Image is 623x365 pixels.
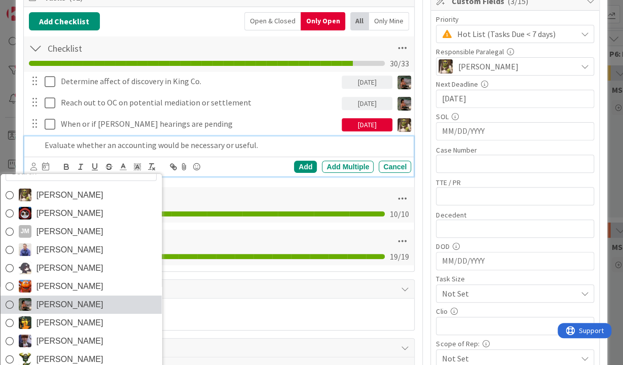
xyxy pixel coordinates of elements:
img: KA [19,280,31,293]
img: MW [397,76,411,89]
img: JS [19,207,31,220]
div: [DATE] [342,118,392,131]
img: DG [19,189,31,201]
a: MR[PERSON_NAME] [1,314,162,332]
p: When or if [PERSON_NAME] hearings are pending [61,118,338,130]
span: Hot List (Tasks Due < 7 days) [457,27,571,41]
img: MW [397,97,411,111]
span: Comments [44,342,396,354]
span: [PERSON_NAME] [458,60,518,72]
div: Open & Closed [244,12,301,30]
div: Only Open [301,12,345,30]
span: [PERSON_NAME] [36,206,103,221]
label: Case Number [436,145,477,155]
input: MM/DD/YYYY [442,90,589,107]
span: Not Set [442,286,571,301]
div: Cancel [379,161,411,173]
label: TTE / PR [436,178,460,187]
img: MW [19,298,31,311]
a: ML[PERSON_NAME] [1,332,162,350]
div: SOL [436,113,594,120]
input: MM/DD/YYYY [442,252,589,270]
span: [PERSON_NAME] [36,315,103,331]
a: MW[PERSON_NAME] [1,296,162,314]
div: Next Deadline [436,81,594,88]
a: KA[PERSON_NAME] [1,277,162,296]
div: Add [294,161,317,173]
img: ML [19,335,31,347]
span: [PERSON_NAME] [36,224,103,239]
div: Add Multiple [322,161,374,173]
div: Priority [436,16,594,23]
a: KN[PERSON_NAME] [1,259,162,277]
div: Scope of Rep: [436,340,594,347]
img: DG [438,59,453,74]
div: [DATE] [342,76,392,89]
a: JM[PERSON_NAME] [1,223,162,241]
p: Evaluate whether an accounting would be necessary or useful. [45,139,408,151]
div: All [350,12,369,30]
a: JG[PERSON_NAME] [1,241,162,259]
img: DG [397,118,411,132]
span: [PERSON_NAME] [36,261,103,276]
div: Task Size [436,275,594,282]
span: 10 / 10 [390,208,409,220]
img: KN [19,262,31,274]
img: MR [19,316,31,329]
label: Decedent [436,210,466,220]
a: JS[PERSON_NAME] [1,204,162,223]
input: Add Checklist... [44,39,272,57]
a: DG[PERSON_NAME] [1,186,162,204]
span: [PERSON_NAME] [36,279,103,294]
div: JM [19,225,31,238]
span: [PERSON_NAME] [36,188,103,203]
span: [PERSON_NAME] [36,334,103,349]
div: Responsible Paralegal [436,48,594,55]
span: [PERSON_NAME] [36,242,103,258]
p: Determine affect of discovery in King Co. [61,76,338,87]
div: [DATE] [342,97,392,110]
span: [PERSON_NAME] [36,297,103,312]
p: Reach out to OC on potential mediation or settlement [61,97,338,108]
div: Clio [436,308,594,315]
input: MM/DD/YYYY [442,123,589,140]
button: Add Checklist [29,12,100,30]
div: Only Mine [369,12,409,30]
span: 19 / 19 [390,250,409,263]
span: 30 / 33 [390,57,409,69]
span: Support [21,2,46,14]
span: Links [44,283,396,295]
img: JG [19,243,31,256]
div: DOD [436,243,594,250]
